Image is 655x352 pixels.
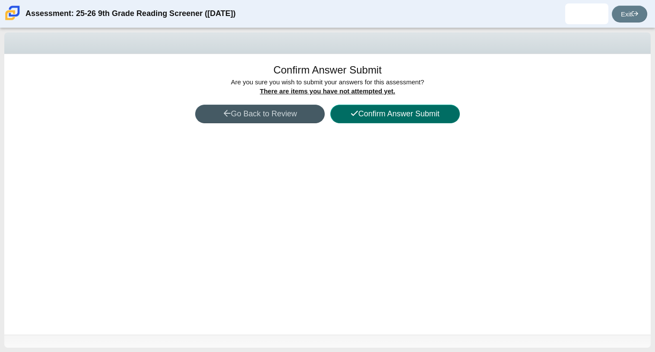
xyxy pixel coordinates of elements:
[3,4,22,22] img: Carmen School of Science & Technology
[231,78,424,95] span: Are you sure you wish to submit your answers for this assessment?
[330,105,460,123] button: Confirm Answer Submit
[612,6,647,22] a: Exit
[25,3,236,24] div: Assessment: 25-26 9th Grade Reading Screener ([DATE])
[3,16,22,23] a: Carmen School of Science & Technology
[195,105,325,123] button: Go Back to Review
[260,87,395,95] u: There are items you have not attempted yet.
[580,7,594,21] img: guadalupe.solisflo.KQKtoX
[273,63,382,77] h1: Confirm Answer Submit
